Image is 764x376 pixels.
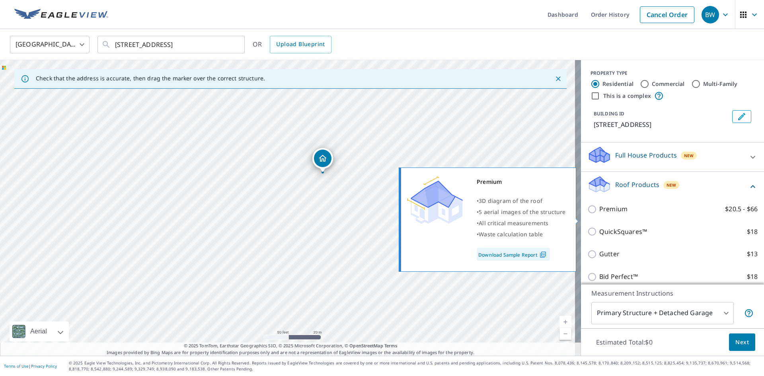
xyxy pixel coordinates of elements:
[538,251,548,258] img: Pdf Icon
[591,70,754,77] div: PROPERTY TYPE
[477,248,550,261] a: Download Sample Report
[652,80,685,88] label: Commercial
[732,110,751,123] button: Edit building 1
[276,39,325,49] span: Upload Blueprint
[407,176,463,224] img: Premium
[599,204,628,214] p: Premium
[702,6,719,23] div: BW
[602,80,633,88] label: Residential
[4,363,29,369] a: Terms of Use
[477,195,566,207] div: •
[735,337,749,347] span: Next
[4,364,57,368] p: |
[479,208,565,216] span: 5 aerial images of the structure
[69,360,760,372] p: © 2025 Eagle View Technologies, Inc. and Pictometry International Corp. All Rights Reserved. Repo...
[253,36,331,53] div: OR
[599,272,638,282] p: Bid Perfect™
[594,120,729,129] p: [STREET_ADDRESS]
[594,110,624,117] p: BUILDING ID
[28,321,49,341] div: Aerial
[603,92,651,100] label: This is a complex
[684,152,694,159] span: New
[703,80,738,88] label: Multi-Family
[591,302,734,324] div: Primary Structure + Detached Garage
[747,227,758,237] p: $18
[115,33,228,56] input: Search by address or latitude-longitude
[559,316,571,328] a: Current Level 19, Zoom In
[744,308,754,318] span: Your report will include the primary structure and a detached garage if one exists.
[479,219,548,227] span: All critical measurements
[477,218,566,229] div: •
[312,148,333,173] div: Dropped pin, building 1, Residential property, 2011 W Thumb Butte Rd Prescott, AZ 86305
[477,176,566,187] div: Premium
[615,180,659,189] p: Roof Products
[667,182,676,188] span: New
[477,229,566,240] div: •
[590,333,659,351] p: Estimated Total: $0
[747,249,758,259] p: $13
[10,321,69,341] div: Aerial
[599,227,647,237] p: QuickSquares™
[729,333,755,351] button: Next
[559,328,571,340] a: Current Level 19, Zoom Out
[36,75,265,82] p: Check that the address is accurate, then drag the marker over the correct structure.
[270,36,331,53] a: Upload Blueprint
[31,363,57,369] a: Privacy Policy
[477,207,566,218] div: •
[10,33,90,56] div: [GEOGRAPHIC_DATA]
[725,204,758,214] p: $20.5 - $66
[349,343,383,349] a: OpenStreetMap
[14,9,108,21] img: EV Logo
[591,288,754,298] p: Measurement Instructions
[587,146,758,168] div: Full House ProductsNew
[615,150,677,160] p: Full House Products
[587,175,758,198] div: Roof ProductsNew
[747,272,758,282] p: $18
[184,343,398,349] span: © 2025 TomTom, Earthstar Geographics SIO, © 2025 Microsoft Corporation, ©
[553,74,563,84] button: Close
[479,197,542,205] span: 3D diagram of the roof
[640,6,694,23] a: Cancel Order
[599,249,620,259] p: Gutter
[479,230,543,238] span: Waste calculation table
[384,343,398,349] a: Terms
